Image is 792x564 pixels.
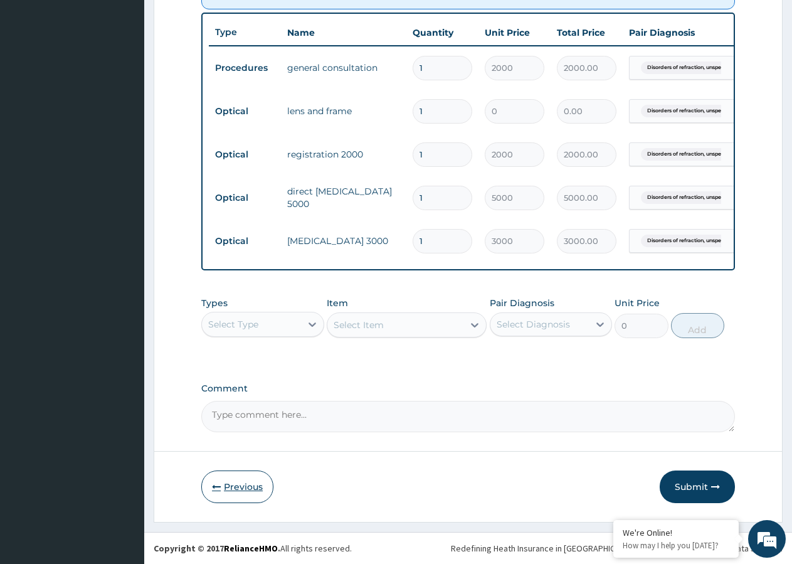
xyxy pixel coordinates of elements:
[201,298,228,309] label: Types
[73,158,173,285] span: We're online!
[478,20,551,45] th: Unit Price
[209,230,281,253] td: Optical
[641,235,731,247] span: Disorders of refraction, unspe...
[497,318,570,331] div: Select Diagnosis
[201,383,735,394] label: Comment
[6,343,239,386] textarea: Type your message and hit 'Enter'
[551,20,623,45] th: Total Price
[224,543,278,554] a: RelianceHMO
[641,148,731,161] span: Disorders of refraction, unspe...
[641,191,731,204] span: Disorders of refraction, unspe...
[660,471,735,503] button: Submit
[209,143,281,166] td: Optical
[23,63,51,94] img: d_794563401_company_1708531726252_794563401
[623,527,729,538] div: We're Online!
[206,6,236,36] div: Minimize live chat window
[209,56,281,80] td: Procedures
[327,297,348,309] label: Item
[615,297,660,309] label: Unit Price
[623,540,729,551] p: How may I help you today?
[208,318,258,331] div: Select Type
[281,98,406,124] td: lens and frame
[451,542,783,555] div: Redefining Heath Insurance in [GEOGRAPHIC_DATA] using Telemedicine and Data Science!
[144,532,792,564] footer: All rights reserved.
[641,105,731,117] span: Disorders of refraction, unspe...
[281,179,406,216] td: direct [MEDICAL_DATA] 5000
[281,228,406,253] td: [MEDICAL_DATA] 3000
[490,297,554,309] label: Pair Diagnosis
[623,20,761,45] th: Pair Diagnosis
[406,20,478,45] th: Quantity
[671,313,724,338] button: Add
[281,142,406,167] td: registration 2000
[209,21,281,44] th: Type
[209,100,281,123] td: Optical
[209,186,281,210] td: Optical
[154,543,280,554] strong: Copyright © 2017 .
[281,55,406,80] td: general consultation
[281,20,406,45] th: Name
[641,61,731,74] span: Disorders of refraction, unspe...
[201,471,273,503] button: Previous
[65,70,211,87] div: Chat with us now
